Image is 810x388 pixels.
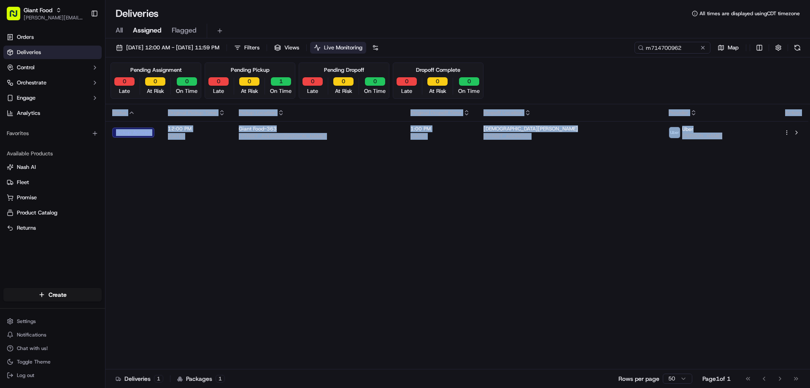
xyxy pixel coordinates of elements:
span: Live Monitoring [324,44,362,52]
button: Returns [3,221,102,235]
div: Dropoff Complete0Late0At Risk0On Time [393,62,483,99]
button: 0 [114,77,135,86]
button: Log out [3,369,102,381]
button: Map [714,42,742,54]
button: Fleet [3,176,102,189]
div: Pending Assignment [130,66,182,74]
div: Available Products [3,147,102,160]
button: Live Monitoring [310,42,366,54]
img: 1736555255976-a54dd68f-1ca7-489b-9aae-adbdc363a1c4 [8,81,24,96]
span: Notifications [17,331,46,338]
button: Notifications [3,329,102,341]
button: Giant Food[PERSON_NAME][EMAIL_ADDRESS][PERSON_NAME][DOMAIN_NAME] [3,3,87,24]
span: At Risk [335,87,352,95]
button: Filters [230,42,263,54]
span: Original Pickup Time [168,109,217,116]
span: Product Catalog [17,209,57,217]
div: Pending Pickup0Late0At Risk1On Time [205,62,295,99]
span: 12:00 PM [168,125,225,132]
span: Pickup Location [239,109,276,116]
span: Toggle Theme [17,358,51,365]
span: On Time [458,87,480,95]
span: [DEMOGRAPHIC_DATA][PERSON_NAME] [483,125,578,132]
button: Refresh [791,42,803,54]
input: Type to search [634,42,710,54]
span: Create [49,290,67,299]
div: 1 [216,375,225,383]
a: Orders [3,30,102,44]
span: [STREET_ADDRESS] [483,133,655,140]
span: Dropoff Location [483,109,523,116]
span: Deliveries [17,49,41,56]
button: 1 [271,77,291,86]
a: Returns [7,224,98,232]
button: Orchestrate [3,76,102,90]
span: Returns [17,224,36,232]
button: 0 [333,77,354,86]
span: Engage [17,94,35,102]
button: Start new chat [143,83,154,93]
p: Rows per page [618,374,659,383]
a: Deliveries [3,46,102,59]
button: Create [3,288,102,301]
button: 0 [459,77,479,86]
span: Map [728,44,739,52]
div: Page 1 of 1 [702,374,731,383]
button: 0 [427,77,448,86]
span: All times are displayed using CDT timezone [699,10,800,17]
button: 0 [145,77,165,86]
p: Welcome 👋 [8,34,154,47]
button: [PERSON_NAME][EMAIL_ADDRESS][PERSON_NAME][DOMAIN_NAME] [24,14,84,21]
a: Powered byPylon [59,143,102,149]
a: 💻API Documentation [68,119,139,134]
div: Pending Pickup [231,66,270,74]
img: Nash [8,8,25,25]
span: At Risk [147,87,164,95]
a: Analytics [3,106,102,120]
div: Start new chat [29,81,138,89]
button: Toggle Theme [3,356,102,368]
a: Promise [7,194,98,201]
span: Pylon [84,143,102,149]
button: [DATE] 12:00 AM - [DATE] 11:59 PM [112,42,223,54]
button: Product Catalog [3,206,102,220]
div: Action [784,109,802,116]
div: Pending Assignment0Late0At Risk0On Time [111,62,201,99]
span: Original Dropoff Time [410,109,462,116]
img: profile_uber_ahold_partner.png [669,127,680,138]
div: 1 [154,375,163,383]
span: Views [284,44,299,52]
button: Control [3,61,102,74]
span: Nash AI [17,163,36,171]
div: 📗 [8,123,15,130]
span: [STREET_ADDRESS][PERSON_NAME] [239,133,397,140]
span: [DATE] [168,133,225,140]
span: API Documentation [80,122,135,131]
span: On Time [176,87,197,95]
div: We're available if you need us! [29,89,107,96]
div: Pending Dropoff0Late0At Risk0On Time [299,62,389,99]
button: Promise [3,191,102,204]
a: Nash AI [7,163,98,171]
button: Views [270,42,303,54]
a: Fleet [7,179,98,186]
span: Status [112,109,127,116]
span: Late [119,87,130,95]
button: Engage [3,91,102,105]
span: Analytics [17,109,40,117]
span: [DATE] [410,133,470,140]
span: Orders [17,33,34,41]
input: Got a question? Start typing here... [22,54,152,63]
span: Giant Food-363 [239,125,277,132]
span: Assigned [133,25,162,35]
span: Fleet [17,179,29,186]
a: 📗Knowledge Base [5,119,68,134]
span: Knowledge Base [17,122,65,131]
span: On Time [364,87,386,95]
span: Settings [17,318,36,325]
span: Promise [17,194,37,201]
span: At Risk [241,87,258,95]
span: Late [213,87,224,95]
span: Log out [17,372,34,379]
